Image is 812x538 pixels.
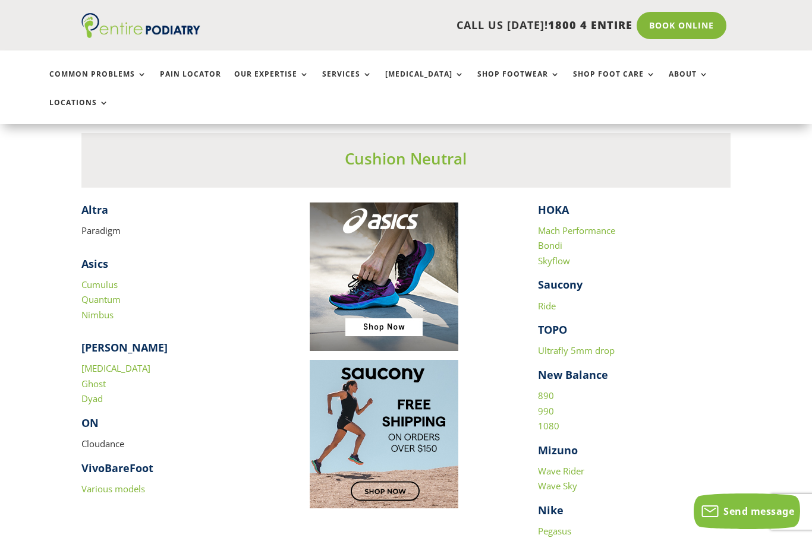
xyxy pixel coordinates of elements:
h4: ​ [81,202,274,223]
strong: HOKA [538,202,569,217]
strong: TOPO [538,322,567,337]
span: Send message [723,505,794,518]
strong: Asics [81,257,108,271]
a: Cumulus [81,279,118,290]
a: Locations [49,99,109,124]
img: Image to click to buy ASIC shoes online [310,202,458,351]
a: Quantum [81,293,121,305]
strong: ON [81,416,99,430]
p: Cloudance [81,436,274,461]
a: Ghost [81,378,106,390]
a: Ultrafly 5mm drop [538,344,615,356]
a: About [669,70,709,96]
p: CALL US [DATE]! [229,18,632,33]
button: Send message [694,493,800,529]
a: Ride [538,300,556,312]
a: Shop Footwear [477,70,560,96]
a: 1080 [538,420,559,432]
a: Pain Locator [160,70,221,96]
a: Shop Foot Care [573,70,656,96]
h3: Cushion Neutral [81,148,731,175]
a: Dyad [81,393,103,404]
a: [MEDICAL_DATA] [385,70,464,96]
a: 890 [538,390,554,401]
a: Bondi [538,239,562,251]
strong: Saucony [538,277,583,292]
a: Various models [81,483,145,495]
p: Paradigm [81,223,274,239]
a: Wave Rider [538,465,584,477]
a: Entire Podiatry [81,29,200,40]
a: Nimbus [81,309,114,321]
strong: New Balance [538,368,608,382]
span: 1800 4 ENTIRE [548,18,632,32]
a: Wave Sky [538,480,577,492]
strong: Altra [81,202,108,217]
a: Skyflow [538,255,570,267]
a: Pegasus [538,525,571,537]
img: logo (1) [81,13,200,38]
strong: VivoBareFoot [81,461,153,475]
a: [MEDICAL_DATA] [81,362,150,374]
strong: Mizuno [538,443,578,457]
strong: Nike [538,503,564,517]
a: Mach Performance [538,224,615,236]
strong: [PERSON_NAME] [81,340,168,355]
a: Services [322,70,372,96]
a: Our Expertise [234,70,309,96]
a: Book Online [637,12,726,39]
a: Common Problems [49,70,147,96]
a: 990 [538,405,554,417]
